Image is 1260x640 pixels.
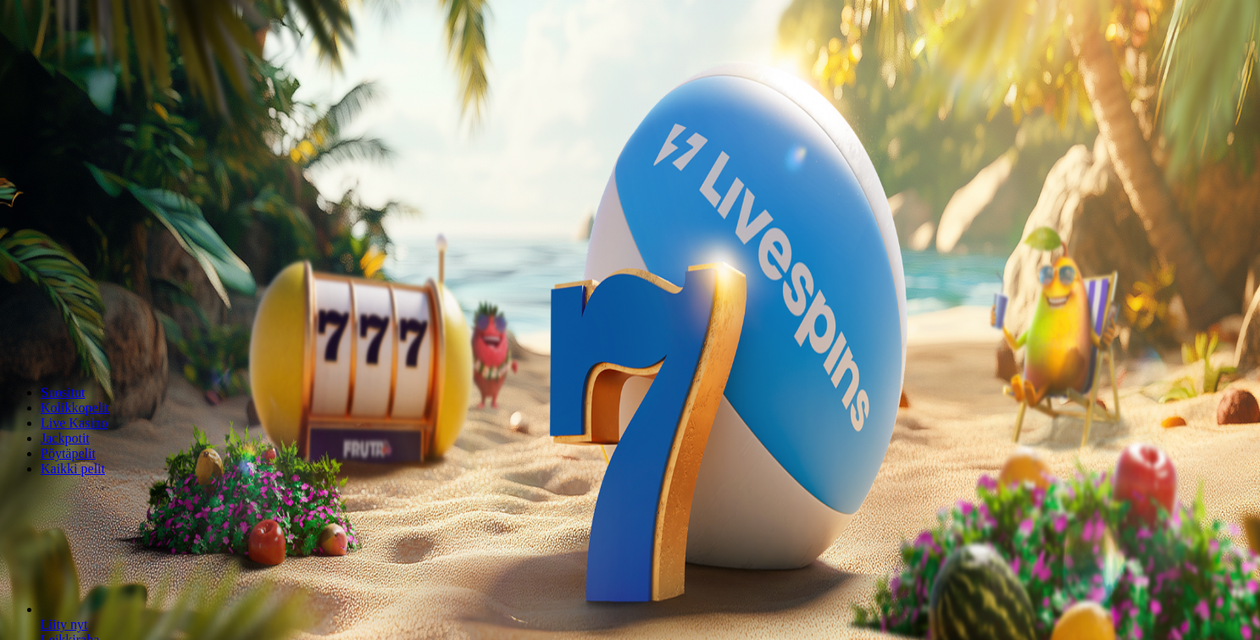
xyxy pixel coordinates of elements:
[7,356,1253,477] nav: Lobby
[41,431,90,445] a: Jackpotit
[41,446,96,461] a: Pöytäpelit
[41,385,85,400] a: Suositut
[41,400,109,415] a: Kolikkopelit
[41,617,88,632] span: Liity nyt
[41,461,105,476] span: Kaikki pelit
[7,356,1253,508] header: Lobby
[41,617,88,632] a: Gates of Olympus Super Scatter
[41,416,108,430] a: Live Kasino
